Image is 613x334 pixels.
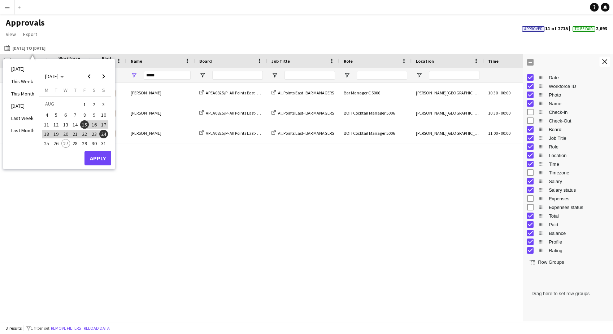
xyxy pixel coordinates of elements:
[7,112,39,124] li: Last Week
[523,246,613,255] div: Rating Column
[80,111,89,119] span: 8
[89,139,99,148] button: 30-08-2025
[80,139,89,148] button: 29-08-2025
[7,63,39,75] li: [DATE]
[89,110,99,120] button: 09-08-2025
[501,90,510,95] span: 00:00
[523,177,613,186] div: Salary Column
[549,205,609,210] span: Expenses status
[51,129,61,139] button: 19-08-2025
[3,44,47,52] button: [DATE] to [DATE]
[52,139,61,148] span: 26
[524,27,543,31] span: Approved
[90,130,99,138] span: 23
[99,130,108,138] span: 24
[42,139,51,148] button: 25-08-2025
[523,237,613,246] div: Profile Column
[42,120,51,129] button: 11-08-2025
[499,90,500,95] span: -
[3,30,19,39] a: View
[70,129,80,139] button: 21-08-2025
[7,100,39,112] li: [DATE]
[488,110,498,116] span: 10:30
[70,110,80,120] button: 07-08-2025
[102,55,113,66] span: Photo
[99,120,108,129] span: 17
[99,111,108,119] span: 10
[523,99,613,108] div: Name Column
[416,72,422,79] button: Open Filter Menu
[206,90,266,95] span: APEA0825/P- All Points East- 2025
[549,213,609,219] span: Total
[61,130,70,138] span: 20
[523,168,613,177] div: Timezone Column
[42,120,51,129] span: 11
[523,73,613,281] div: Column List 24 Columns
[199,58,212,64] span: Board
[71,139,79,148] span: 28
[80,99,89,110] span: 1
[523,194,613,203] div: Expenses Column
[42,130,51,138] span: 18
[89,120,99,129] button: 16-08-2025
[549,239,609,245] span: Profile
[80,129,89,139] button: 22-08-2025
[523,220,613,229] div: Paid Column
[206,130,266,136] span: APEA0825/P- All Points East- 2025
[99,129,108,139] button: 24-08-2025
[549,101,609,106] span: Name
[51,110,61,120] button: 05-08-2025
[523,108,613,116] div: Check-In Column
[499,110,500,116] span: -
[412,123,484,143] div: [PERSON_NAME][GEOGRAPHIC_DATA]
[89,99,99,110] button: 02-08-2025
[83,87,86,93] span: F
[144,71,191,80] input: Name Filter Input
[549,231,609,236] span: Balance
[549,92,609,98] span: Photo
[99,99,108,110] span: 3
[429,71,479,80] input: Location Filter Input
[357,71,407,80] input: Role Filter Input
[523,203,613,211] div: Expenses status Column
[523,151,613,160] div: Location Column
[523,82,613,90] div: Workforce ID Column
[90,111,99,119] span: 9
[549,84,609,89] span: Workforce ID
[70,139,80,148] button: 28-08-2025
[412,83,484,103] div: [PERSON_NAME][GEOGRAPHIC_DATA]
[549,179,609,184] span: Salary
[339,103,412,123] div: BOH Cocktail Manager 5006
[23,31,37,37] span: Export
[549,118,609,124] span: Check-Out
[199,72,206,79] button: Open Filter Menu
[52,111,61,119] span: 5
[278,130,334,136] span: All Points East- BAR MANAGERS
[523,229,613,237] div: Balance Column
[42,110,51,120] button: 04-08-2025
[339,83,412,103] div: Bar Manager C 5006
[549,161,609,167] span: Time
[206,110,266,116] span: APEA0825/P- All Points East- 2025
[99,139,108,148] button: 31-08-2025
[90,120,99,129] span: 16
[7,88,39,100] li: This Month
[93,87,96,93] span: S
[42,139,51,148] span: 25
[61,120,70,129] span: 13
[80,99,89,110] button: 01-08-2025
[7,124,39,137] li: Last Month
[31,325,49,331] span: 1 filter set
[199,110,266,116] a: APEA0825/P- All Points East- 2025
[80,130,89,138] span: 22
[523,73,613,82] div: Date Column
[82,69,96,84] button: Previous month
[501,110,510,116] span: 00:00
[126,123,195,143] div: [PERSON_NAME]
[71,130,79,138] span: 21
[523,266,613,322] div: Row Groups
[6,31,16,37] span: View
[90,99,99,110] span: 2
[58,55,84,66] span: Workforce ID
[55,87,57,93] span: T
